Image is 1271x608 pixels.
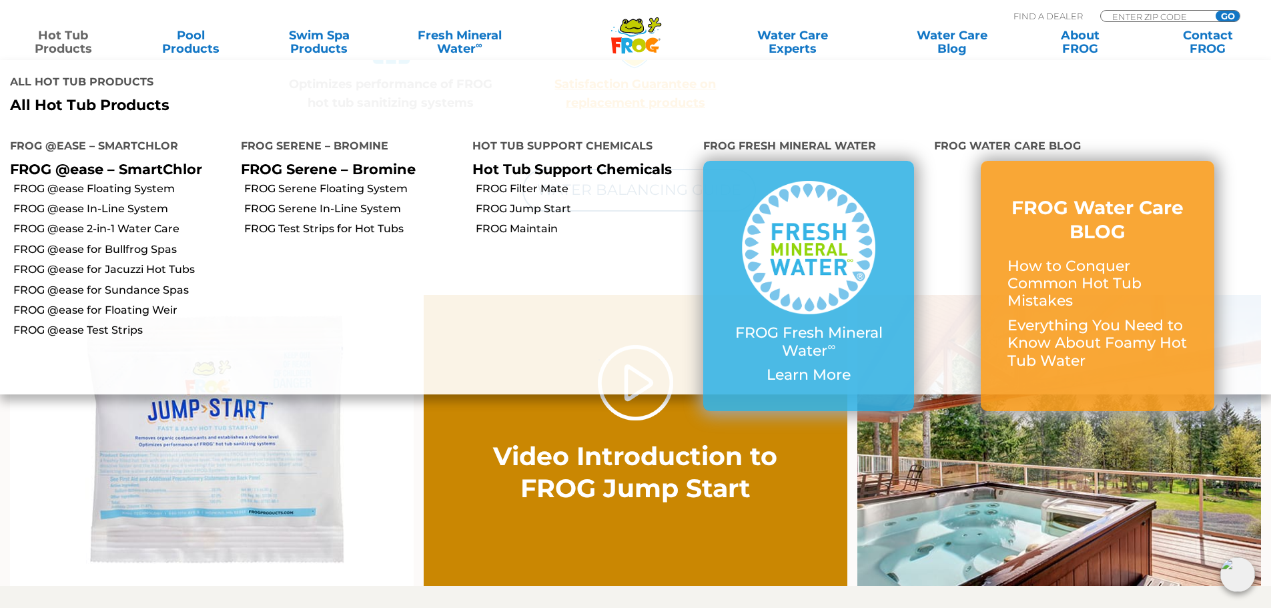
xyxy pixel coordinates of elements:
[730,324,887,360] p: FROG Fresh Mineral Water
[730,366,887,384] p: Learn More
[1216,11,1240,21] input: GO
[13,202,231,216] a: FROG @ease In-Line System
[730,181,887,390] a: FROG Fresh Mineral Water∞ Learn More
[712,29,873,55] a: Water CareExperts
[476,182,693,196] a: FROG Filter Mate
[10,161,221,178] p: FROG @ease – SmartChlor
[827,340,835,353] sup: ∞
[472,134,683,161] h4: Hot Tub Support Chemicals
[270,29,369,55] a: Swim SpaProducts
[13,242,231,257] a: FROG @ease for Bullfrog Spas
[13,262,231,277] a: FROG @ease for Jacuzzi Hot Tubs
[241,161,452,178] p: FROG Serene – Bromine
[241,134,452,161] h4: FROG Serene – Bromine
[857,295,1261,587] img: serene-landscape
[397,29,522,55] a: Fresh MineralWater∞
[13,303,231,318] a: FROG @ease for Floating Weir
[244,222,462,236] a: FROG Test Strips for Hot Tubs
[13,29,113,55] a: Hot TubProducts
[244,202,462,216] a: FROG Serene In-Line System
[13,182,231,196] a: FROG @ease Floating System
[902,29,1001,55] a: Water CareBlog
[13,323,231,338] a: FROG @ease Test Strips
[703,134,914,161] h4: FROG Fresh Mineral Water
[487,440,784,505] h2: Video Introduction to FROG Jump Start
[1111,11,1201,22] input: Zip Code Form
[13,222,231,236] a: FROG @ease 2-in-1 Water Care
[476,202,693,216] a: FROG Jump Start
[1013,10,1083,22] p: Find A Dealer
[1220,557,1255,592] img: openIcon
[1030,29,1130,55] a: AboutFROG
[10,97,626,114] a: All Hot Tub Products
[1158,29,1258,55] a: ContactFROG
[13,283,231,298] a: FROG @ease for Sundance Spas
[141,29,241,55] a: PoolProducts
[1007,317,1188,370] p: Everything You Need to Know About Foamy Hot Tub Water
[10,134,221,161] h4: FROG @ease – SmartChlor
[476,39,482,50] sup: ∞
[1007,196,1188,244] h3: FROG Water Care BLOG
[10,70,626,97] h4: All Hot Tub Products
[1007,258,1188,310] p: How to Conquer Common Hot Tub Mistakes
[10,295,414,587] img: jump start package
[472,161,683,178] p: Hot Tub Support Chemicals
[1007,196,1188,376] a: FROG Water Care BLOG How to Conquer Common Hot Tub Mistakes Everything You Need to Know About Foa...
[244,182,462,196] a: FROG Serene Floating System
[934,134,1261,161] h4: FROG Water Care Blog
[476,222,693,236] a: FROG Maintain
